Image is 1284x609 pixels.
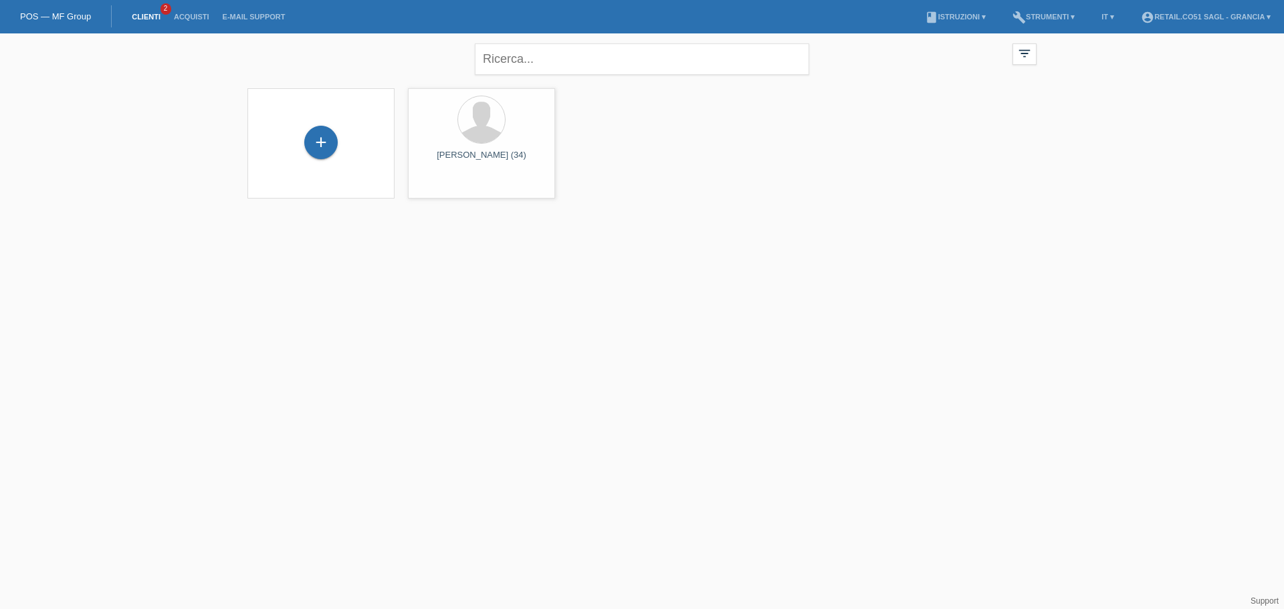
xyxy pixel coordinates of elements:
a: POS — MF Group [20,11,91,21]
a: account_circleRetail.Co51 Sagl - Grancia ▾ [1134,13,1277,21]
a: Acquisti [167,13,216,21]
i: book [925,11,938,24]
input: Ricerca... [475,43,809,75]
div: [PERSON_NAME] (34) [419,150,544,171]
i: account_circle [1141,11,1154,24]
div: Registrare cliente [305,131,337,154]
a: Clienti [125,13,167,21]
i: build [1012,11,1026,24]
span: 2 [160,3,171,15]
i: filter_list [1017,46,1032,61]
a: Support [1251,596,1279,606]
a: bookIstruzioni ▾ [918,13,992,21]
a: buildStrumenti ▾ [1006,13,1081,21]
a: IT ▾ [1095,13,1121,21]
a: E-mail Support [216,13,292,21]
